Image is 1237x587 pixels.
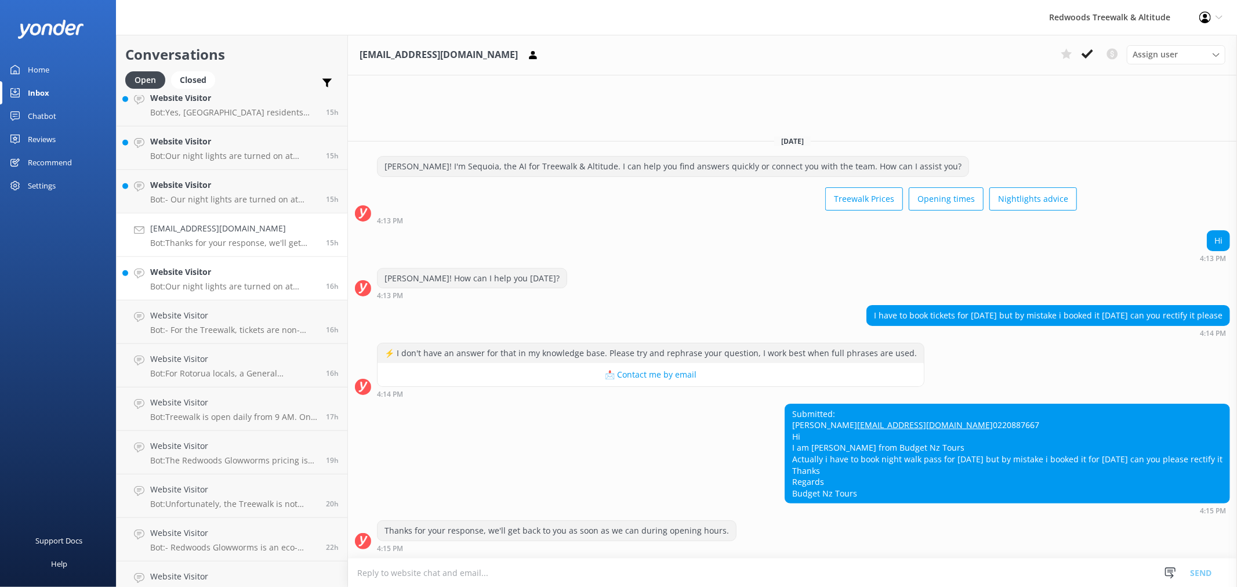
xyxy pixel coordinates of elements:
div: Submitted: [PERSON_NAME] 0220887667 Hi I am [PERSON_NAME] from Budget Nz Tours Actually i have to... [785,404,1229,503]
div: Sep 29 2025 04:15pm (UTC +13:00) Pacific/Auckland [377,544,737,552]
p: Bot: Yes, [GEOGRAPHIC_DATA] residents can enjoy special local prices for various experiences. For... [150,107,317,118]
a: Website VisitorBot:Treewalk is open daily from 9 AM. On [DATE] ([DATE]), Treewalk is open from 11... [117,387,347,431]
div: Chatbot [28,104,56,128]
div: Reviews [28,128,56,151]
div: Closed [171,71,215,89]
h4: Website Visitor [150,483,317,496]
a: Website VisitorBot:- Redwoods Glowworms is an eco-tourism attraction in [GEOGRAPHIC_DATA]’s [GEOG... [117,518,347,561]
span: Sep 29 2025 12:00pm (UTC +13:00) Pacific/Auckland [326,499,339,509]
p: Bot: Our night lights are turned on at sunset, and the night walk starts 20 minutes thereafter. E... [150,281,317,292]
p: Bot: - Redwoods Glowworms is an eco-tourism attraction in [GEOGRAPHIC_DATA]’s [GEOGRAPHIC_DATA], ... [150,542,317,553]
span: Sep 29 2025 03:56pm (UTC +13:00) Pacific/Auckland [326,281,339,291]
button: Treewalk Prices [825,187,903,211]
a: Website VisitorBot:Yes, [GEOGRAPHIC_DATA] residents can enjoy special local prices for various ex... [117,83,347,126]
p: Bot: Unfortunately, the Treewalk is not wheelchair accessible due to the narrow bridges and steps... [150,499,317,509]
div: Sep 29 2025 04:13pm (UTC +13:00) Pacific/Auckland [377,216,1077,224]
h4: [EMAIL_ADDRESS][DOMAIN_NAME] [150,222,317,235]
p: Bot: Thanks for your response, we'll get back to you as soon as we can during opening hours. [150,238,317,248]
a: Closed [171,73,221,86]
div: ⚡ I don't have an answer for that in my knowledge base. Please try and rephrase your question, I ... [378,343,924,363]
div: [PERSON_NAME]! How can I help you [DATE]? [378,269,567,288]
span: [DATE] [774,136,811,146]
a: Website VisitorBot:- Our night lights are turned on at sunset, and the night walk starts 20 minut... [117,170,347,213]
strong: 4:15 PM [1200,508,1226,514]
a: Open [125,73,171,86]
h4: Website Visitor [150,92,317,104]
span: Sep 29 2025 02:55pm (UTC +13:00) Pacific/Auckland [326,412,339,422]
h4: Website Visitor [150,135,317,148]
div: Sep 29 2025 04:13pm (UTC +13:00) Pacific/Auckland [377,291,567,299]
div: Home [28,58,49,81]
div: [PERSON_NAME]! I'm Sequoia, the AI for Treewalk & Altitude. I can help you find answers quickly o... [378,157,968,176]
a: Website VisitorBot:- For the Treewalk, tickets are non-refundable and non-transferable. However, ... [117,300,347,344]
div: Open [125,71,165,89]
div: Sep 29 2025 04:14pm (UTC +13:00) Pacific/Auckland [377,390,924,398]
div: Hi [1207,231,1229,251]
a: Website VisitorBot:Our night lights are turned on at sunset, and the night walk starts 20 minutes... [117,257,347,300]
span: Sep 29 2025 04:15pm (UTC +13:00) Pacific/Auckland [326,238,339,248]
p: Bot: The Redwoods Glowworms pricing is $29 for adults (16+ years) and $15 for children (5-15 year... [150,455,317,466]
h4: Website Visitor [150,266,317,278]
p: Bot: Our night lights are turned on at sunset, and the night walk starts 20 minutes thereafter. W... [150,151,317,161]
div: Sep 29 2025 04:15pm (UTC +13:00) Pacific/Auckland [785,506,1230,514]
a: Website VisitorBot:The Redwoods Glowworms pricing is $29 for adults (16+ years) and $15 for child... [117,431,347,474]
span: Sep 29 2025 03:29pm (UTC +13:00) Pacific/Auckland [326,325,339,335]
span: Sep 29 2025 04:53pm (UTC +13:00) Pacific/Auckland [326,151,339,161]
span: Sep 29 2025 09:30am (UTC +13:00) Pacific/Auckland [326,542,339,552]
h4: Website Visitor [150,527,317,539]
div: Settings [28,174,56,197]
h4: Website Visitor [150,179,317,191]
h3: [EMAIL_ADDRESS][DOMAIN_NAME] [360,48,518,63]
span: Sep 29 2025 03:15pm (UTC +13:00) Pacific/Auckland [326,368,339,378]
span: Sep 29 2025 12:41pm (UTC +13:00) Pacific/Auckland [326,455,339,465]
p: Bot: Treewalk is open daily from 9 AM. On [DATE] ([DATE]), Treewalk is open from 11 AM, while Alt... [150,412,317,422]
p: Bot: For Rotorua locals, a General Admission Treewalk ticket is $21 for adults (16+ years) and $1... [150,368,317,379]
button: Nightlights advice [989,187,1077,211]
span: Sep 29 2025 04:47pm (UTC +13:00) Pacific/Auckland [326,194,339,204]
span: Sep 29 2025 04:59pm (UTC +13:00) Pacific/Auckland [326,107,339,117]
div: I have to book tickets for [DATE] but by mistake i booked it [DATE] can you rectify it please [867,306,1229,325]
div: Thanks for your response, we'll get back to you as soon as we can during opening hours. [378,521,736,541]
strong: 4:13 PM [1200,255,1226,262]
h2: Conversations [125,44,339,66]
div: Inbox [28,81,49,104]
h4: Website Visitor [150,396,317,409]
strong: 4:14 PM [377,391,403,398]
div: Support Docs [36,529,83,552]
h4: Website Visitor [150,353,317,365]
button: 📩 Contact me by email [378,363,924,386]
a: Website VisitorBot:For Rotorua locals, a General Admission Treewalk ticket is $21 for adults (16+... [117,344,347,387]
div: Help [51,552,67,575]
strong: 4:14 PM [1200,330,1226,337]
div: Recommend [28,151,72,174]
img: yonder-white-logo.png [17,20,84,39]
h4: Website Visitor [150,570,317,583]
div: Sep 29 2025 04:13pm (UTC +13:00) Pacific/Auckland [1200,254,1230,262]
div: Sep 29 2025 04:14pm (UTC +13:00) Pacific/Auckland [866,329,1230,337]
a: Website VisitorBot:Unfortunately, the Treewalk is not wheelchair accessible due to the narrow bri... [117,474,347,518]
p: Bot: - For the Treewalk, tickets are non-refundable and non-transferable. However, tickets and pa... [150,325,317,335]
a: [EMAIL_ADDRESS][DOMAIN_NAME]Bot:Thanks for your response, we'll get back to you as soon as we can... [117,213,347,257]
p: Bot: - Our night lights are turned on at sunset, and the night walk starts 20 minutes thereafter.... [150,194,317,205]
a: [EMAIL_ADDRESS][DOMAIN_NAME] [857,419,993,430]
strong: 4:13 PM [377,292,403,299]
h4: Website Visitor [150,440,317,452]
button: Opening times [909,187,984,211]
strong: 4:15 PM [377,545,403,552]
strong: 4:13 PM [377,218,403,224]
span: Assign user [1133,48,1178,61]
div: Assign User [1127,45,1225,64]
a: Website VisitorBot:Our night lights are turned on at sunset, and the night walk starts 20 minutes... [117,126,347,170]
h4: Website Visitor [150,309,317,322]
